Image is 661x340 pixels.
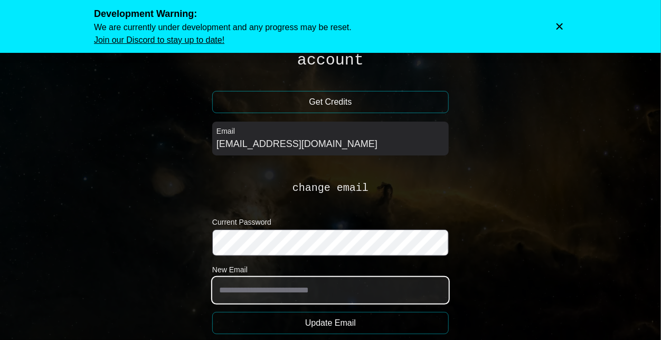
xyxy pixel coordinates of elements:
[212,91,449,113] button: Get Credits
[94,34,352,47] a: Join our Discord to stay up to date!
[212,181,449,196] h2: change email
[216,136,445,151] div: [EMAIL_ADDRESS][DOMAIN_NAME]
[94,6,352,21] span: Development Warning:
[212,51,449,70] h1: account
[212,312,449,334] button: Update Email
[216,126,445,136] label: Email
[212,264,449,275] label: New Email
[552,19,567,34] button: Dismiss warning
[212,217,449,227] label: Current Password
[94,6,352,47] div: We are currently under development and any progress may be reset.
